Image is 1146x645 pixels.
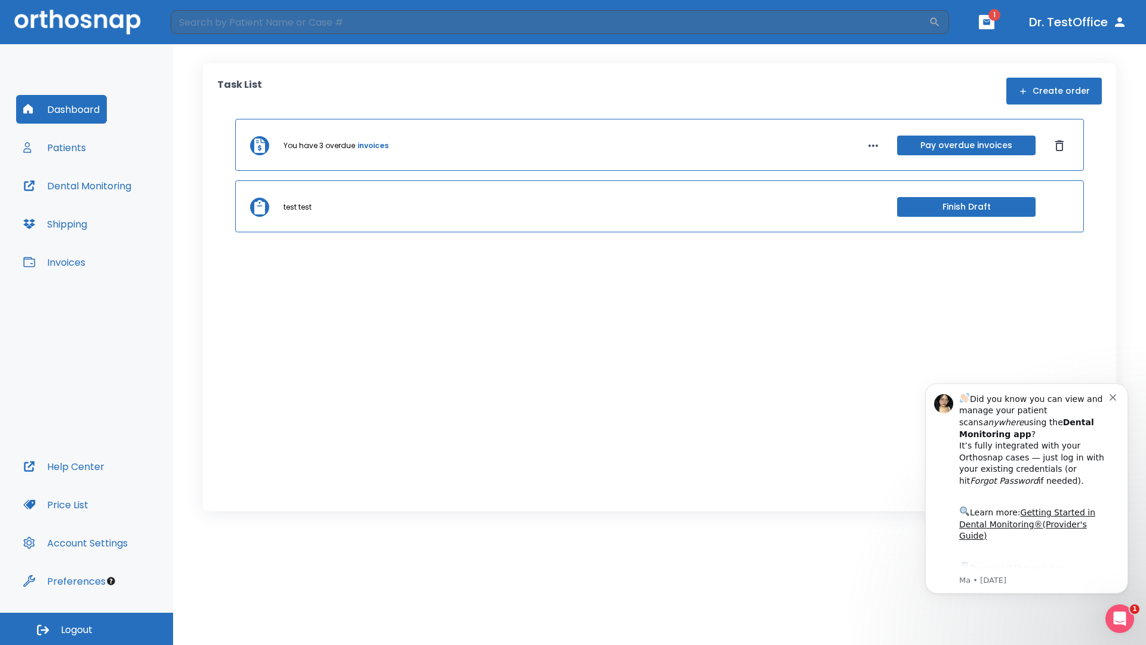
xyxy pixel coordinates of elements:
[1024,11,1132,33] button: Dr. TestOffice
[16,95,107,124] button: Dashboard
[284,202,312,213] p: test test
[897,197,1036,217] button: Finish Draft
[61,623,93,637] span: Logout
[16,529,135,557] button: Account Settings
[16,133,93,162] button: Patients
[16,452,112,481] button: Help Center
[106,576,116,586] div: Tooltip anchor
[284,140,355,151] p: You have 3 overdue
[988,9,1000,21] span: 1
[16,567,113,595] button: Preferences
[16,210,94,238] button: Shipping
[897,136,1036,155] button: Pay overdue invoices
[358,140,389,151] a: invoices
[217,78,262,105] p: Task List
[16,490,95,519] button: Price List
[171,10,929,34] input: Search by Patient Name or Case #
[1130,604,1139,614] span: 1
[16,171,138,200] button: Dental Monitoring
[1105,604,1134,633] iframe: Intercom live chat
[907,368,1146,639] iframe: Intercom notifications message
[1050,136,1069,155] button: Dismiss
[16,248,93,277] button: Invoices
[14,10,141,34] img: Orthosnap
[1006,78,1102,105] button: Create order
